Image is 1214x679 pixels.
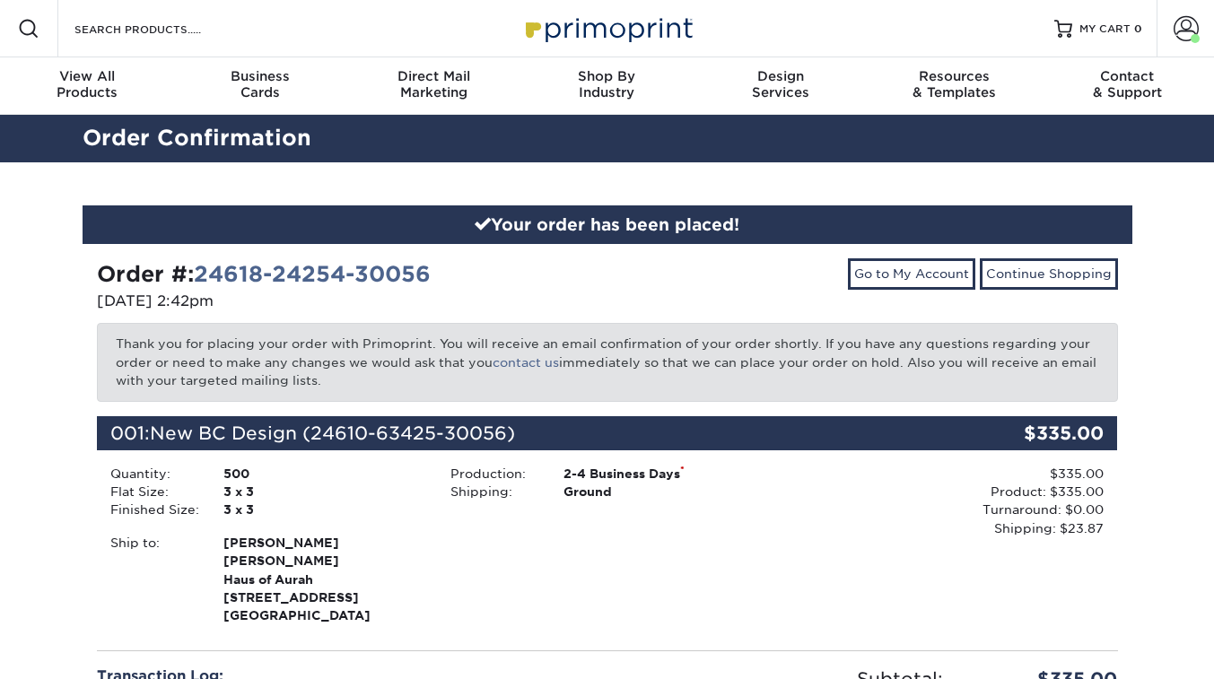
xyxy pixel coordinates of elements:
span: [PERSON_NAME] [PERSON_NAME] [223,534,424,570]
a: Contact& Support [1041,57,1214,115]
div: & Support [1041,68,1214,100]
div: Flat Size: [97,483,210,501]
div: Services [694,68,867,100]
div: Shipping: [437,483,550,501]
div: Product: $335.00 Turnaround: $0.00 Shipping: $23.87 [777,483,1104,537]
p: Thank you for placing your order with Primoprint. You will receive an email confirmation of your ... [97,323,1118,401]
div: 3 x 3 [210,501,437,518]
div: Cards [173,68,346,100]
div: Ship to: [97,534,210,625]
span: [STREET_ADDRESS] [223,588,424,606]
span: 0 [1134,22,1142,35]
div: & Templates [867,68,1040,100]
h2: Order Confirmation [69,122,1146,155]
div: 001: [97,416,948,450]
div: Marketing [347,68,520,100]
span: Resources [867,68,1040,84]
a: BusinessCards [173,57,346,115]
input: SEARCH PRODUCTS..... [73,18,248,39]
strong: Order #: [97,261,431,287]
span: Direct Mail [347,68,520,84]
div: $335.00 [777,465,1104,483]
span: Business [173,68,346,84]
a: Continue Shopping [980,258,1118,289]
div: Ground [550,483,777,501]
span: Haus of Aurah [223,570,424,588]
a: DesignServices [694,57,867,115]
div: Production: [437,465,550,483]
a: Shop ByIndustry [520,57,694,115]
div: Industry [520,68,694,100]
a: Go to My Account [848,258,975,289]
div: 3 x 3 [210,483,437,501]
div: Your order has been placed! [83,205,1132,245]
p: [DATE] 2:42pm [97,291,594,312]
div: $335.00 [948,416,1118,450]
strong: [GEOGRAPHIC_DATA] [223,534,424,623]
span: MY CART [1079,22,1131,37]
div: 500 [210,465,437,483]
img: Primoprint [518,9,697,48]
span: Design [694,68,867,84]
div: 2-4 Business Days [550,465,777,483]
span: New BC Design (24610-63425-30056) [150,422,515,444]
a: contact us [493,355,559,370]
div: Finished Size: [97,501,210,518]
a: Resources& Templates [867,57,1040,115]
div: Quantity: [97,465,210,483]
a: Direct MailMarketing [347,57,520,115]
span: Shop By [520,68,694,84]
a: 24618-24254-30056 [194,261,431,287]
span: Contact [1041,68,1214,84]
